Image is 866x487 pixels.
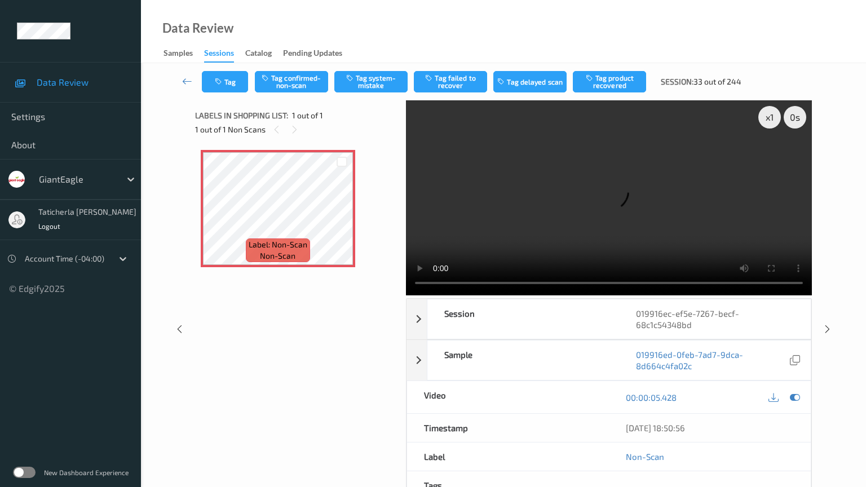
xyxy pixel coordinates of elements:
div: Timestamp [407,414,609,442]
button: Tag system-mistake [334,71,408,92]
div: Pending Updates [283,47,342,61]
div: Session019916ec-ef5e-7267-becf-68c1c54348bd [407,299,811,339]
div: Sample [427,340,619,380]
span: Label: Non-Scan [249,239,307,250]
a: 019916ed-0feb-7ad7-9dca-8d664c4fa02c [636,349,787,371]
div: 0 s [784,106,806,129]
span: 33 out of 244 [693,76,741,87]
span: 1 out of 1 [292,110,323,121]
span: non-scan [260,250,295,262]
div: Session [427,299,619,339]
button: Tag failed to recover [414,71,487,92]
div: Video [407,381,609,413]
a: Non-Scan [626,451,664,462]
div: Sample019916ed-0feb-7ad7-9dca-8d664c4fa02c [407,340,811,380]
button: Tag product recovered [573,71,646,92]
div: Data Review [162,23,233,34]
button: Tag confirmed-non-scan [255,71,328,92]
div: Sessions [204,47,234,63]
div: 019916ec-ef5e-7267-becf-68c1c54348bd [619,299,811,339]
div: Label [407,442,609,471]
button: Tag [202,71,248,92]
div: Samples [164,47,193,61]
div: 1 out of 1 Non Scans [195,122,398,136]
a: Samples [164,46,204,61]
a: Pending Updates [283,46,354,61]
a: Sessions [204,46,245,63]
span: Labels in shopping list: [195,110,288,121]
div: Catalog [245,47,272,61]
div: [DATE] 18:50:56 [626,422,794,433]
a: 00:00:05.428 [626,392,677,403]
div: x 1 [758,106,781,129]
button: Tag delayed scan [493,71,567,92]
span: Session: [661,76,693,87]
a: Catalog [245,46,283,61]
